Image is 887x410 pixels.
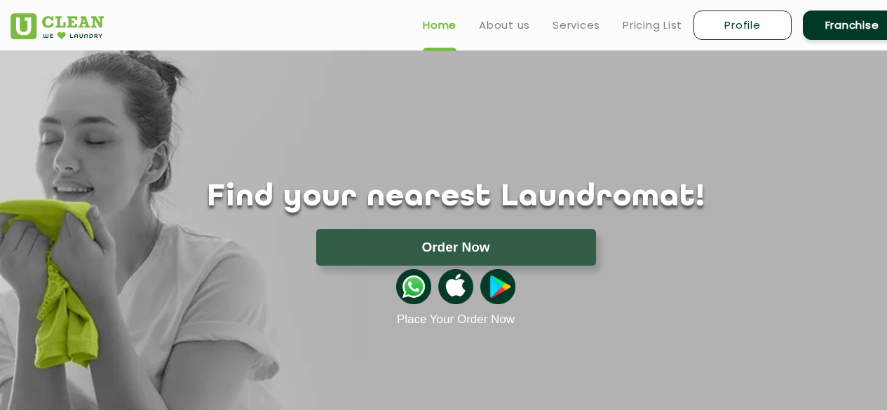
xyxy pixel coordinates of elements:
img: UClean Laundry and Dry Cleaning [11,13,104,39]
a: Profile [693,11,792,40]
img: whatsappicon.png [396,269,431,304]
a: Services [553,17,600,34]
a: Pricing List [623,17,682,34]
a: Home [423,17,456,34]
a: Place Your Order Now [397,313,515,327]
img: apple-icon.png [438,269,473,304]
button: Order Now [316,229,596,266]
img: playstoreicon.png [480,269,515,304]
a: About us [479,17,530,34]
